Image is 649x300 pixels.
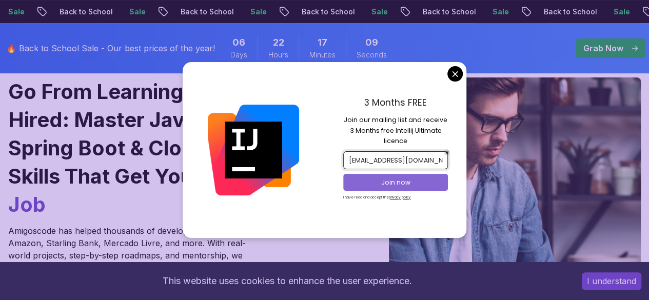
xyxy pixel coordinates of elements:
[8,225,254,274] p: Amigoscode has helped thousands of developers land roles at Amazon, Starling Bank, Mercado Livre,...
[8,192,46,217] span: Job
[8,77,262,218] h1: Go From Learning to Hired: Master Java, Spring Boot & Cloud Skills That Get You the
[318,35,327,50] span: 17 Minutes
[363,7,396,17] p: Sale
[309,50,336,60] span: Minutes
[268,50,288,60] span: Hours
[273,35,284,50] span: 22 Hours
[414,7,484,17] p: Back to School
[293,7,363,17] p: Back to School
[8,270,566,292] div: This website uses cookies to enhance the user experience.
[51,7,121,17] p: Back to School
[365,35,378,50] span: 9 Seconds
[583,42,623,54] p: Grab Now
[230,50,247,60] span: Days
[484,7,517,17] p: Sale
[605,7,638,17] p: Sale
[6,42,215,54] p: 🔥 Back to School Sale - Our best prices of the year!
[242,7,274,17] p: Sale
[582,272,641,290] button: Accept cookies
[357,50,387,60] span: Seconds
[121,7,153,17] p: Sale
[172,7,242,17] p: Back to School
[232,35,245,50] span: 6 Days
[535,7,605,17] p: Back to School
